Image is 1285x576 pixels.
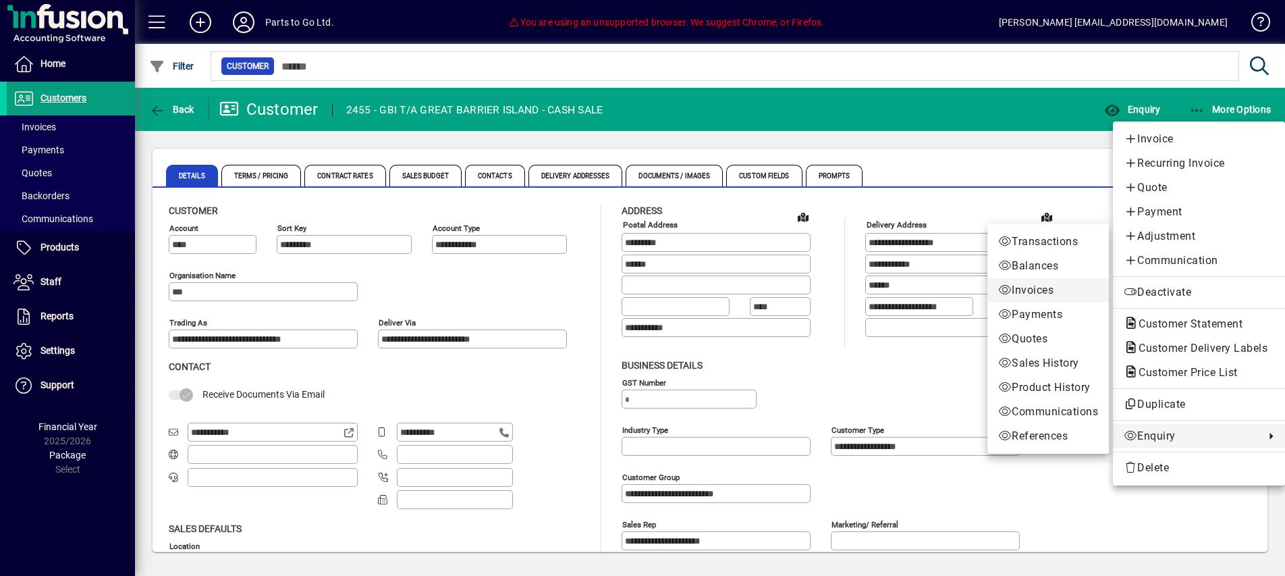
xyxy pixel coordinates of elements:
[998,258,1098,274] span: Balances
[1124,228,1274,244] span: Adjustment
[1124,366,1245,379] span: Customer Price List
[1124,204,1274,220] span: Payment
[1124,342,1274,355] span: Customer Delivery Labels
[1124,396,1274,413] span: Duplicate
[998,379,1098,396] span: Product History
[998,234,1098,250] span: Transactions
[998,282,1098,298] span: Invoices
[998,331,1098,347] span: Quotes
[998,404,1098,420] span: Communications
[998,355,1098,371] span: Sales History
[1124,428,1258,444] span: Enquiry
[998,307,1098,323] span: Payments
[1124,155,1274,172] span: Recurring Invoice
[1124,317,1249,330] span: Customer Statement
[1124,131,1274,147] span: Invoice
[1124,253,1274,269] span: Communication
[1113,280,1285,305] button: Deactivate customer
[1124,460,1274,476] span: Delete
[1124,284,1274,300] span: Deactivate
[998,428,1098,444] span: References
[1124,180,1274,196] span: Quote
